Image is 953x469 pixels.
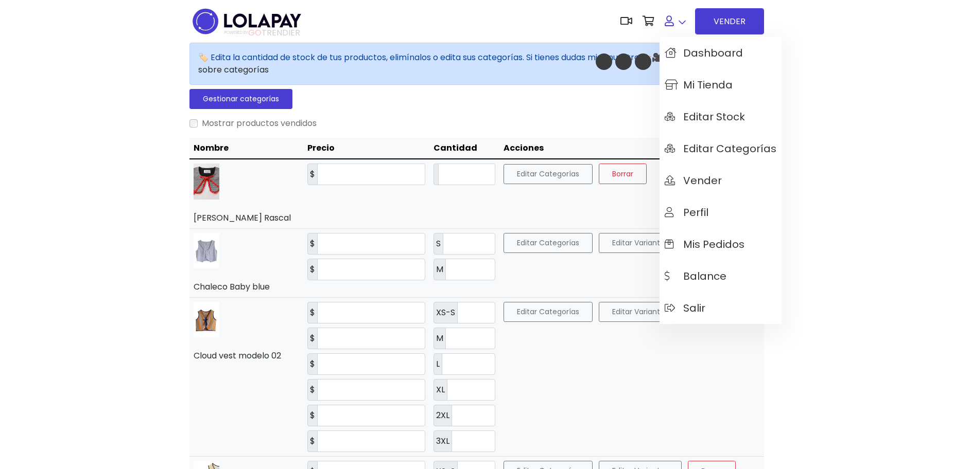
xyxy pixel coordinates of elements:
img: small_1754363082068.jpeg [194,302,219,337]
a: Vender [660,165,782,196]
a: Editar Stock [660,101,782,133]
button: Editar Variantes [599,302,682,322]
a: VENDER [695,8,764,34]
label: $ [307,430,318,452]
span: Balance [665,270,726,282]
button: Editar Categorías [504,302,593,322]
label: $ [307,302,318,323]
label: L [434,353,442,375]
label: $ [307,164,318,185]
button: Borrar [599,164,647,184]
a: Editar Categorías [660,133,782,165]
label: $ [307,353,318,375]
th: Acciones [499,138,764,159]
label: M [434,259,446,280]
label: XL [434,379,447,401]
a: Balance [660,260,782,292]
th: Cantidad [429,138,499,159]
label: $ [307,233,318,255]
a: [PERSON_NAME] Rascal [194,212,291,224]
a: Mi tienda [660,69,782,101]
label: M [434,328,446,349]
span: Borrar [612,169,633,179]
label: S [434,233,443,255]
th: Nombre [189,138,303,159]
span: Vender [665,175,722,186]
a: Salir [660,292,782,324]
span: Salir [665,302,705,314]
label: 2XL [434,405,452,426]
label: $ [307,379,318,401]
img: logo [189,5,304,38]
a: Cloud vest modelo 02 [194,350,281,362]
img: small_1755117454502.jpeg [194,233,219,268]
span: Mi tienda [665,79,733,91]
label: $ [307,328,318,349]
span: GO [248,27,262,39]
span: Dashboard [665,47,743,59]
a: Gestionar categorías [189,89,292,109]
label: Mostrar productos vendidos [202,117,317,130]
a: Chaleco Baby blue [194,281,270,293]
th: Precio [303,138,429,159]
a: Mis pedidos [660,228,782,260]
span: Editar Stock [665,111,745,122]
a: Perfil [660,196,782,228]
label: XS-S [434,302,458,323]
button: Editar Variantes [599,233,682,253]
span: Editar Categorías [665,143,776,154]
a: Dashboard [660,37,782,69]
button: Editar Categorías [504,164,593,184]
span: TRENDIER [224,28,300,38]
label: $ [307,405,318,426]
button: Editar Categorías [504,233,593,253]
span: POWERED BY [224,30,248,35]
label: 3XL [434,430,452,452]
span: 🏷️ Edita la cantidad de stock de tus productos, elimínalos o edita sus categorías. Si tienes duda... [198,51,731,76]
span: Mis pedidos [665,239,744,250]
label: $ [307,259,318,280]
a: Video explicativo sobre categorías [198,51,731,76]
span: Perfil [665,207,708,218]
img: small_1756930579679.jpeg [194,164,219,199]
